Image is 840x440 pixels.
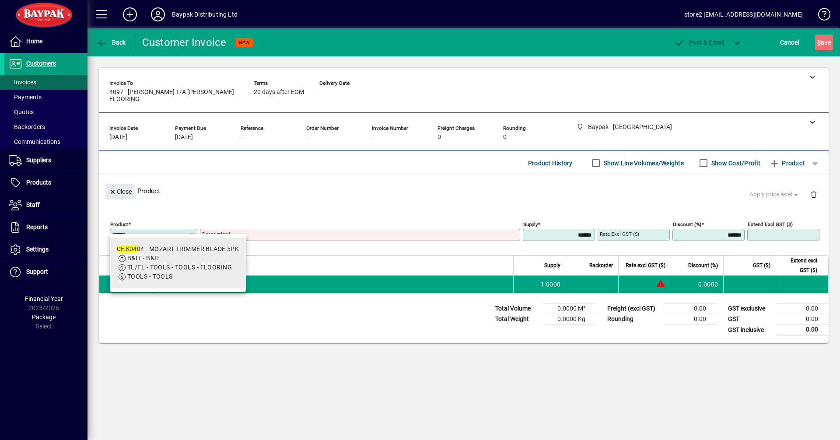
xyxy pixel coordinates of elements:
[110,221,128,227] mat-label: Product
[105,184,135,199] button: Close
[175,134,193,141] span: [DATE]
[753,261,770,270] span: GST ($)
[664,304,717,314] td: 0.00
[781,256,817,275] span: Extend excl GST ($)
[4,75,87,90] a: Invoices
[803,190,824,198] app-page-header-button: Delete
[673,221,701,227] mat-label: Discount (%)
[144,7,172,22] button: Profile
[815,35,833,50] button: Save
[32,314,56,321] span: Package
[372,134,374,141] span: -
[116,7,144,22] button: Add
[103,187,137,195] app-page-header-button: Close
[26,179,51,186] span: Products
[589,261,613,270] span: Backorder
[817,39,821,46] span: S
[26,201,40,208] span: Staff
[97,39,126,46] span: Back
[127,255,160,262] span: B&IT - B&IT
[172,7,238,21] div: Baypak Distributing Ltd
[239,40,250,45] span: NEW
[674,39,724,46] span: ost & Email
[491,304,543,314] td: Total Volume
[9,79,36,86] span: Invoices
[543,314,596,325] td: 0.0000 Kg
[541,280,561,289] span: 1.0000
[110,237,246,288] mat-option: CF.80404 - MOZART TRIMMER BLADE 5PK
[749,190,800,199] span: Apply price level
[724,325,776,335] td: GST inclusive
[710,159,760,168] label: Show Cost/Profit
[142,35,227,49] div: Customer Invoice
[4,172,87,194] a: Products
[9,138,60,145] span: Communications
[25,295,63,302] span: Financial Year
[817,35,831,49] span: ave
[4,150,87,171] a: Suppliers
[684,7,803,21] div: store2 [EMAIL_ADDRESS][DOMAIN_NAME]
[4,105,87,119] a: Quotes
[724,314,776,325] td: GST
[776,314,829,325] td: 0.00
[117,245,137,252] em: CF.804
[127,273,173,280] span: TOOLS - TOOLS
[724,304,776,314] td: GST exclusive
[9,108,34,115] span: Quotes
[9,94,42,101] span: Payments
[803,184,824,205] button: Delete
[4,217,87,238] a: Reports
[4,261,87,283] a: Support
[26,38,42,45] span: Home
[491,314,543,325] td: Total Weight
[437,134,441,141] span: 0
[778,35,801,50] button: Cancel
[664,314,717,325] td: 0.00
[109,185,132,199] span: Close
[26,157,51,164] span: Suppliers
[241,134,242,141] span: -
[26,246,49,253] span: Settings
[26,268,48,275] span: Support
[503,134,507,141] span: 0
[528,156,573,170] span: Product History
[776,325,829,335] td: 0.00
[746,187,804,203] button: Apply price level
[4,119,87,134] a: Backorders
[544,261,560,270] span: Supply
[9,123,45,130] span: Backorders
[688,261,718,270] span: Discount (%)
[602,159,684,168] label: Show Line Volumes/Weights
[26,60,56,67] span: Customers
[202,231,228,237] mat-label: Description
[319,89,321,96] span: -
[4,239,87,261] a: Settings
[776,304,829,314] td: 0.00
[671,276,723,293] td: 0.0000
[109,89,241,103] span: 4097 - [PERSON_NAME] T/A [PERSON_NAME] FLOORING
[780,35,799,49] span: Cancel
[812,2,829,30] a: Knowledge Base
[603,314,664,325] td: Rounding
[4,194,87,216] a: Staff
[748,221,793,227] mat-label: Extend excl GST ($)
[4,134,87,149] a: Communications
[600,231,639,237] mat-label: Rate excl GST ($)
[87,35,136,50] app-page-header-button: Back
[109,134,127,141] span: [DATE]
[99,175,829,207] div: Product
[689,39,693,46] span: P
[254,89,304,96] span: 20 days after EOM
[626,261,665,270] span: Rate excl GST ($)
[127,264,232,271] span: TL/FL - TOOLS - TOOLS - FLOORING
[4,31,87,52] a: Home
[4,90,87,105] a: Payments
[669,35,729,50] button: Post & Email
[603,304,664,314] td: Freight (excl GST)
[543,304,596,314] td: 0.0000 M³
[26,223,48,230] span: Reports
[525,155,576,171] button: Product History
[94,35,128,50] button: Back
[523,221,538,227] mat-label: Supply
[117,244,239,254] div: 04 - MOZART TRIMMER BLADE 5PK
